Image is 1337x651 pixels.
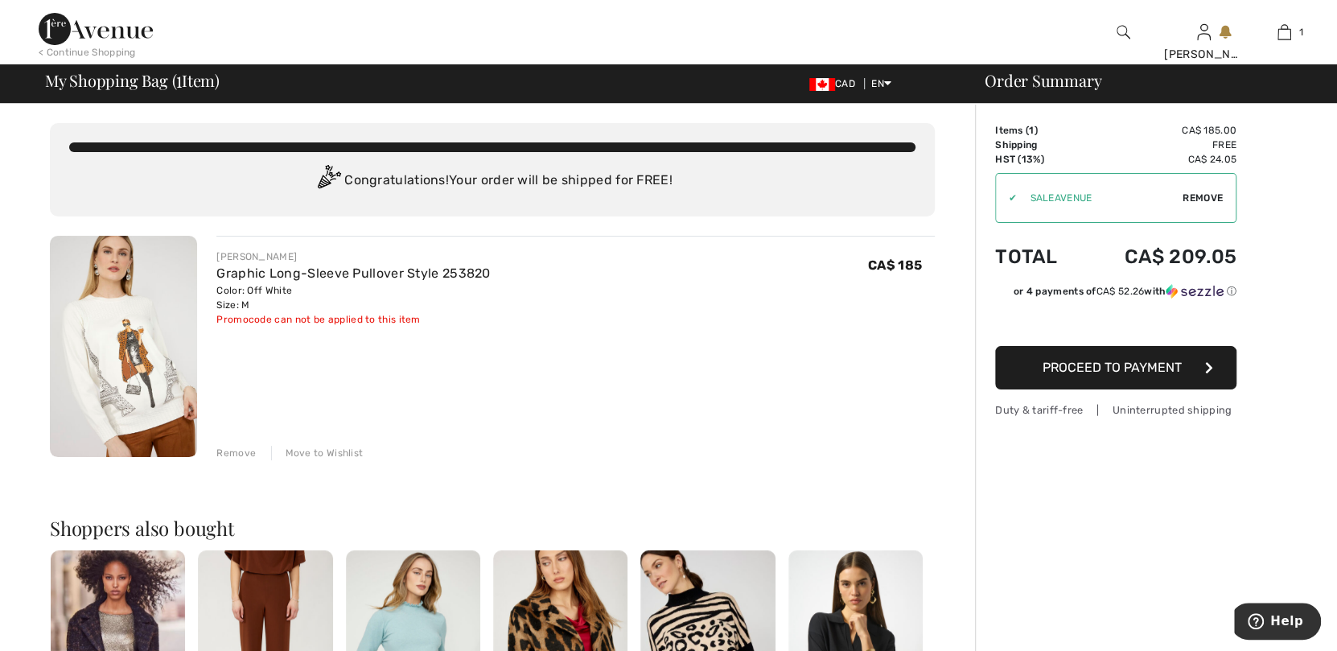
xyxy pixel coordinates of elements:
img: search the website [1117,23,1130,42]
div: ✔ [996,191,1017,205]
td: Items ( ) [995,123,1081,138]
div: Promocode can not be applied to this item [216,312,490,327]
iframe: PayPal-paypal [995,304,1236,340]
span: CA$ 185 [868,258,922,273]
td: Shipping [995,138,1081,152]
td: CA$ 209.05 [1081,229,1236,284]
span: Remove [1183,191,1223,205]
td: Total [995,229,1081,284]
span: CA$ 52.26 [1096,286,1144,297]
div: or 4 payments of with [1014,284,1236,299]
a: Graphic Long-Sleeve Pullover Style 253820 [216,266,490,281]
td: CA$ 185.00 [1081,123,1236,138]
div: Color: Off White Size: M [216,283,490,312]
img: Graphic Long-Sleeve Pullover Style 253820 [50,236,197,457]
div: or 4 payments ofCA$ 52.26withSezzle Click to learn more about Sezzle [995,284,1236,304]
input: Promo code [1017,174,1183,222]
h2: Shoppers also bought [50,518,935,538]
span: 1 [1029,125,1034,136]
div: Order Summary [965,72,1327,89]
div: < Continue Shopping [39,45,136,60]
div: Duty & tariff-free | Uninterrupted shipping [995,402,1236,418]
td: CA$ 24.05 [1081,152,1236,167]
div: Congratulations! Your order will be shipped for FREE! [69,165,915,197]
span: Proceed to Payment [1043,360,1182,375]
img: Congratulation2.svg [312,165,344,197]
div: [PERSON_NAME] [216,249,490,264]
div: Remove [216,446,256,460]
div: [PERSON_NAME] [1164,46,1243,63]
span: 1 [1299,25,1303,39]
img: 1ère Avenue [39,13,153,45]
a: Sign In [1197,24,1211,39]
iframe: Opens a widget where you can find more information [1234,603,1321,643]
div: Move to Wishlist [271,446,363,460]
img: My Info [1197,23,1211,42]
button: Proceed to Payment [995,346,1236,389]
td: Free [1081,138,1236,152]
span: My Shopping Bag ( Item) [45,72,220,89]
span: EN [871,78,891,89]
a: 1 [1244,23,1323,42]
span: CAD [809,78,862,89]
span: 1 [176,68,182,89]
td: HST (13%) [995,152,1081,167]
img: Canadian Dollar [809,78,835,91]
img: Sezzle [1166,284,1224,299]
img: My Bag [1277,23,1291,42]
